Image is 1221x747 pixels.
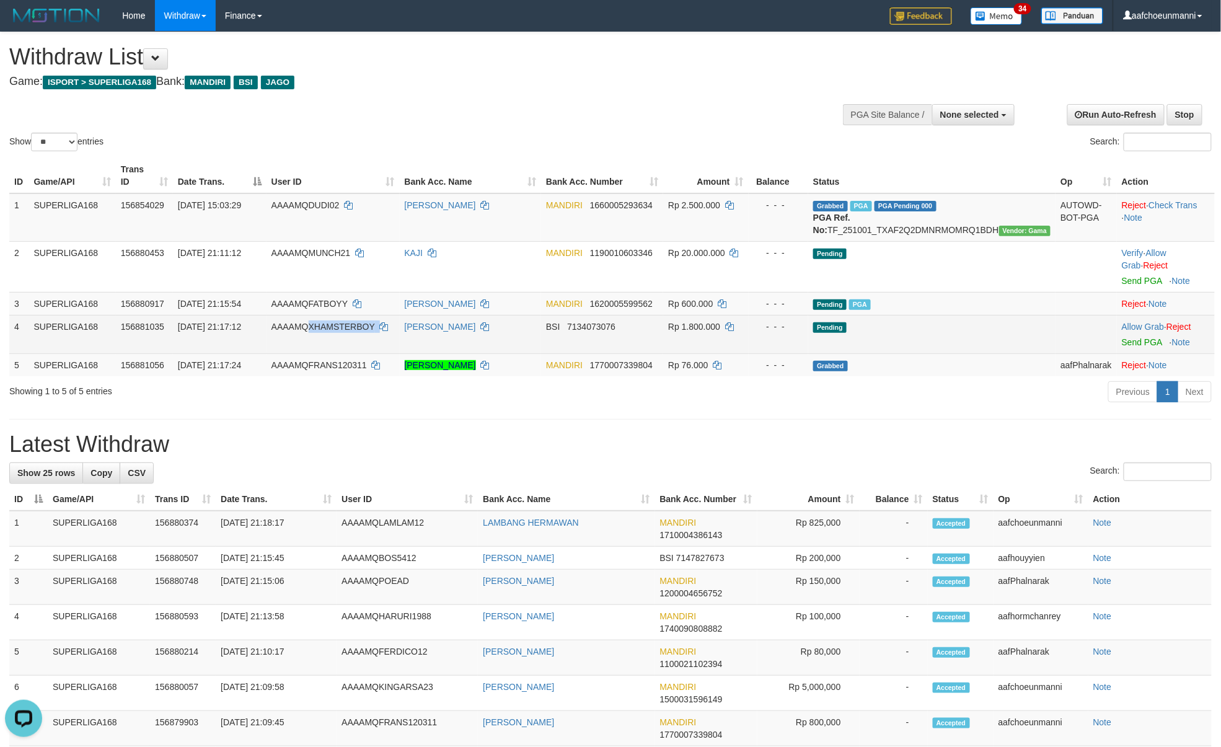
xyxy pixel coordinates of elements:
[541,158,663,193] th: Bank Acc. Number: activate to sort column ascending
[660,624,723,634] span: Copy 1740090808882 to clipboard
[216,488,337,511] th: Date Trans.: activate to sort column ascending
[1117,292,1215,315] td: ·
[121,299,164,309] span: 156880917
[660,553,674,563] span: BSI
[546,322,560,332] span: BSI
[1093,518,1112,528] a: Note
[17,468,75,478] span: Show 25 rows
[660,518,697,528] span: MANDIRI
[933,612,970,622] span: Accepted
[216,547,337,570] td: [DATE] 21:15:45
[757,640,860,676] td: Rp 80,000
[933,683,970,693] span: Accepted
[337,547,478,570] td: AAAAMQBOS5412
[9,570,48,605] td: 3
[9,676,48,711] td: 6
[337,711,478,746] td: AAAAMQFRANS120311
[928,488,994,511] th: Status: activate to sort column ascending
[48,605,150,640] td: SUPERLIGA168
[546,200,583,210] span: MANDIRI
[150,488,216,511] th: Trans ID: activate to sort column ascending
[860,488,928,511] th: Balance: activate to sort column ascending
[29,241,116,292] td: SUPERLIGA168
[1093,647,1112,656] a: Note
[660,647,697,656] span: MANDIRI
[178,200,241,210] span: [DATE] 15:03:29
[808,193,1056,242] td: TF_251001_TXAF2Q2DMNRMOMRQ1BDH
[757,676,860,711] td: Rp 5,000,000
[48,547,150,570] td: SUPERLIGA168
[932,104,1015,125] button: None selected
[813,299,847,310] span: Pending
[483,682,554,692] a: [PERSON_NAME]
[660,717,697,727] span: MANDIRI
[1122,248,1166,270] span: ·
[271,248,351,258] span: AAAAMQMUNCH21
[1117,241,1215,292] td: · ·
[9,380,500,397] div: Showing 1 to 5 of 5 entries
[860,676,928,711] td: -
[757,605,860,640] td: Rp 100,000
[9,353,29,376] td: 5
[82,462,120,484] a: Copy
[1172,337,1191,347] a: Note
[1178,381,1212,402] a: Next
[757,547,860,570] td: Rp 200,000
[261,76,294,89] span: JAGO
[971,7,1023,25] img: Button%20Memo.svg
[1088,488,1212,511] th: Action
[9,6,104,25] img: MOTION_logo.png
[843,104,932,125] div: PGA Site Balance /
[173,158,267,193] th: Date Trans.: activate to sort column descending
[590,299,653,309] span: Copy 1620005599562 to clipboard
[849,299,871,310] span: Marked by aafchoeunmanni
[185,76,231,89] span: MANDIRI
[754,199,803,211] div: - - -
[337,511,478,547] td: AAAAMQLAMLAM12
[90,468,112,478] span: Copy
[590,360,653,370] span: Copy 1770007339804 to clipboard
[860,511,928,547] td: -
[48,640,150,676] td: SUPERLIGA168
[754,359,803,371] div: - - -
[216,640,337,676] td: [DATE] 21:10:17
[660,659,723,669] span: Copy 1100021102394 to clipboard
[749,158,808,193] th: Balance
[9,315,29,353] td: 4
[663,158,748,193] th: Amount: activate to sort column ascending
[994,676,1088,711] td: aafchoeunmanni
[271,360,367,370] span: AAAAMQFRANS120311
[405,200,476,210] a: [PERSON_NAME]
[150,640,216,676] td: 156880214
[478,488,655,511] th: Bank Acc. Name: activate to sort column ascending
[676,553,725,563] span: Copy 7147827673 to clipboard
[9,133,104,151] label: Show entries
[178,322,241,332] span: [DATE] 21:17:12
[668,248,725,258] span: Rp 20.000.000
[128,468,146,478] span: CSV
[1041,7,1103,24] img: panduan.png
[150,570,216,605] td: 156880748
[121,200,164,210] span: 156854029
[757,511,860,547] td: Rp 825,000
[1056,158,1117,193] th: Op: activate to sort column ascending
[29,158,116,193] th: Game/API: activate to sort column ascending
[860,711,928,746] td: -
[590,248,653,258] span: Copy 1190010603346 to clipboard
[271,200,340,210] span: AAAAMQDUDI02
[405,322,476,332] a: [PERSON_NAME]
[1093,717,1112,727] a: Note
[1014,3,1031,14] span: 34
[1093,553,1112,563] a: Note
[546,360,583,370] span: MANDIRI
[483,611,554,621] a: [PERSON_NAME]
[567,322,615,332] span: Copy 7134073076 to clipboard
[1122,200,1147,210] a: Reject
[546,248,583,258] span: MANDIRI
[1122,322,1166,332] span: ·
[994,547,1088,570] td: aafhouyyien
[1167,104,1202,125] a: Stop
[9,488,48,511] th: ID: activate to sort column descending
[660,530,723,540] span: Copy 1710004386143 to clipboard
[1148,360,1167,370] a: Note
